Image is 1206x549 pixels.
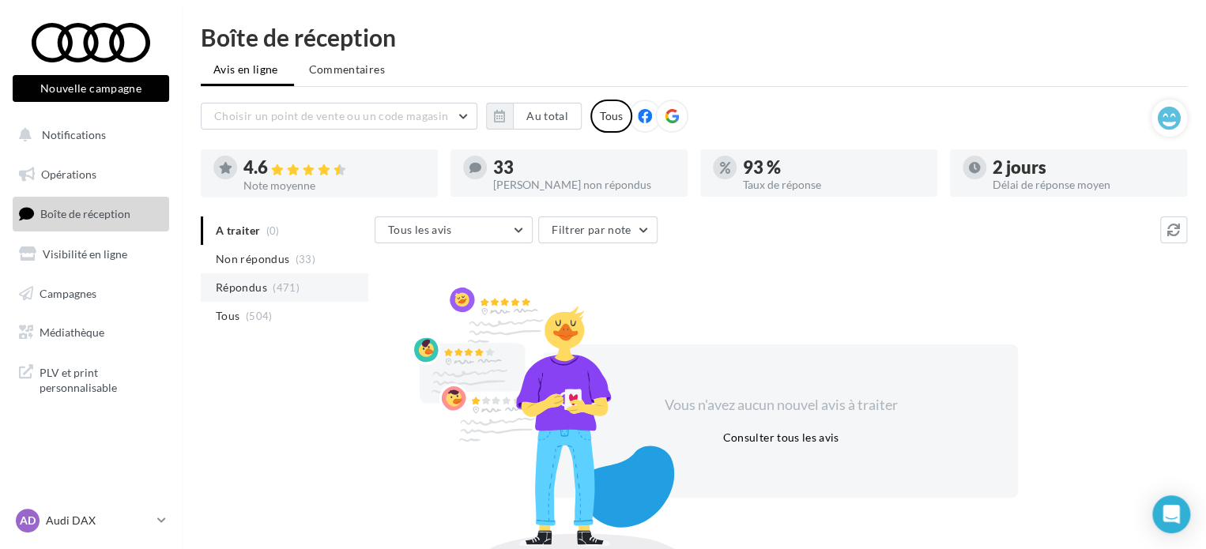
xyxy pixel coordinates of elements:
div: Taux de réponse [743,179,925,190]
button: Au total [513,103,582,130]
a: Boîte de réception [9,197,172,231]
a: Campagnes [9,277,172,310]
a: PLV et print personnalisable [9,355,172,402]
p: Audi DAX [46,513,151,528]
div: Boîte de réception [201,25,1187,49]
div: 2 jours [993,159,1174,176]
span: PLV et print personnalisable [40,362,163,396]
span: Non répondus [216,251,289,267]
span: Tous [216,308,239,324]
button: Consulter tous les avis [716,428,845,447]
a: Opérations [9,158,172,191]
button: Au total [486,103,582,130]
div: 93 % [743,159,925,176]
span: Opérations [41,167,96,181]
span: (33) [296,253,315,265]
div: Tous [590,100,632,133]
span: Médiathèque [40,325,104,339]
span: Tous les avis [388,223,452,236]
span: Boîte de réception [40,207,130,220]
div: Open Intercom Messenger [1152,495,1190,533]
div: Délai de réponse moyen [993,179,1174,190]
a: Médiathèque [9,316,172,349]
span: Choisir un point de vente ou un code magasin [214,109,448,122]
span: Notifications [42,128,106,141]
span: AD [20,513,36,528]
button: Tous les avis [375,216,533,243]
div: Note moyenne [243,180,425,191]
div: Vous n'avez aucun nouvel avis à traiter [645,395,917,416]
button: Filtrer par note [538,216,658,243]
a: Visibilité en ligne [9,238,172,271]
button: Nouvelle campagne [13,75,169,102]
div: 4.6 [243,159,425,177]
span: Campagnes [40,286,96,299]
a: AD Audi DAX [13,506,169,536]
button: Notifications [9,118,166,152]
span: (504) [246,310,273,322]
button: Choisir un point de vente ou un code magasin [201,103,477,130]
div: [PERSON_NAME] non répondus [493,179,675,190]
span: Répondus [216,280,267,295]
span: (471) [273,281,300,294]
span: Commentaires [309,62,385,76]
span: Visibilité en ligne [43,247,127,261]
div: 33 [493,159,675,176]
